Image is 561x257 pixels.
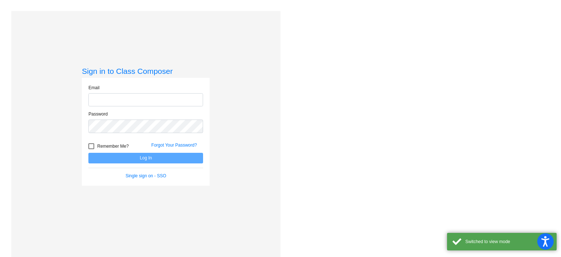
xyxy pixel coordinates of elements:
a: Single sign on - SSO [126,173,166,178]
h3: Sign in to Class Composer [82,67,210,76]
span: Remember Me? [97,142,129,151]
div: Switched to view mode [465,238,551,245]
label: Email [88,84,99,91]
a: Forgot Your Password? [151,143,197,148]
label: Password [88,111,108,117]
button: Log In [88,153,203,163]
